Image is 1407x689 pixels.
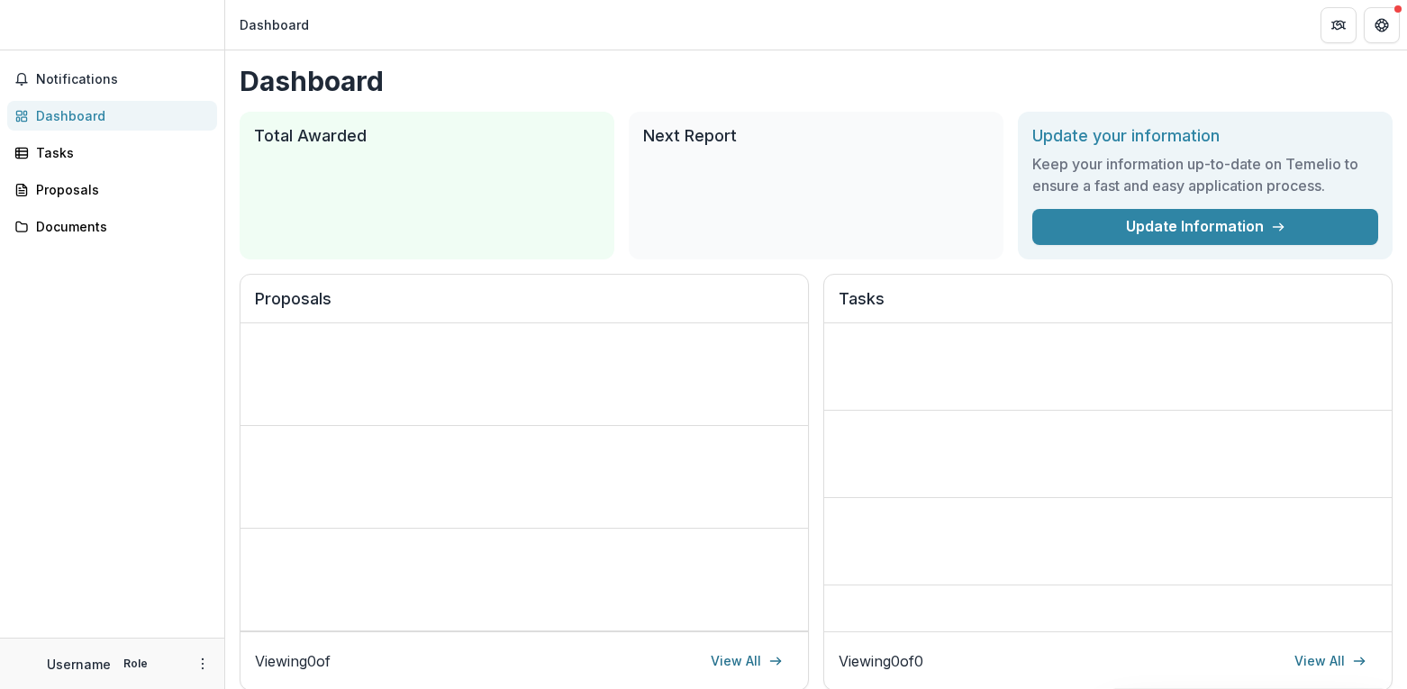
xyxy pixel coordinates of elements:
[1321,7,1357,43] button: Partners
[839,650,923,672] p: Viewing 0 of 0
[7,212,217,241] a: Documents
[7,65,217,94] button: Notifications
[232,12,316,38] nav: breadcrumb
[7,101,217,131] a: Dashboard
[118,656,153,672] p: Role
[36,143,203,162] div: Tasks
[255,650,331,672] p: Viewing 0 of
[643,126,989,146] h2: Next Report
[254,126,600,146] h2: Total Awarded
[1364,7,1400,43] button: Get Help
[700,647,794,675] a: View All
[36,180,203,199] div: Proposals
[1032,153,1378,196] h3: Keep your information up-to-date on Temelio to ensure a fast and easy application process.
[240,65,1393,97] h1: Dashboard
[1032,209,1378,245] a: Update Information
[36,217,203,236] div: Documents
[36,72,210,87] span: Notifications
[255,289,794,323] h2: Proposals
[839,289,1377,323] h2: Tasks
[1284,647,1377,675] a: View All
[47,655,111,674] p: Username
[192,653,213,675] button: More
[7,175,217,204] a: Proposals
[1032,126,1378,146] h2: Update your information
[7,138,217,168] a: Tasks
[240,15,309,34] div: Dashboard
[36,106,203,125] div: Dashboard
